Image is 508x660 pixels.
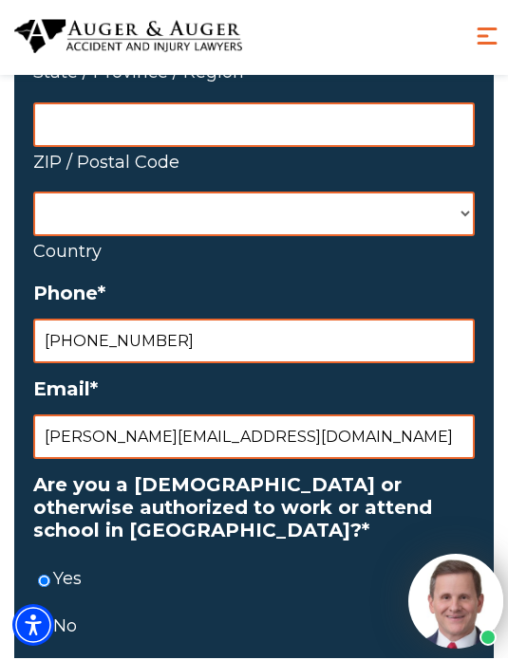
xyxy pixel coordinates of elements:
[53,613,475,643] label: No
[14,21,242,56] img: Auger & Auger Accident and Injury Lawyers Logo
[53,565,475,596] label: Yes
[33,379,475,402] label: Email
[33,149,475,179] label: ZIP / Postal Code
[33,284,475,306] label: Phone
[12,606,54,648] div: Accessibility Menu
[33,475,475,543] label: Are you a [DEMOGRAPHIC_DATA] or otherwise authorized to work or attend school in [GEOGRAPHIC_DATA]?
[473,24,501,52] button: Menu
[408,556,503,651] img: Intaker widget Avatar
[33,238,475,268] label: Country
